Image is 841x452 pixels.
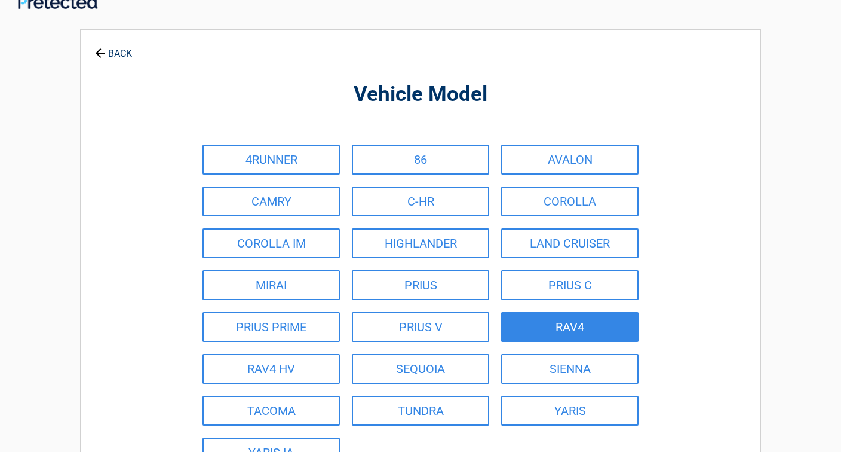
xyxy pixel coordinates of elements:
[202,396,340,426] a: TACOMA
[352,270,489,300] a: PRIUS
[501,228,639,258] a: LAND CRUISER
[501,396,639,426] a: YARIS
[202,354,340,384] a: RAV4 HV
[501,187,639,216] a: COROLLA
[501,270,639,300] a: PRIUS C
[93,38,134,59] a: BACK
[202,228,340,258] a: COROLLA IM
[352,396,489,426] a: TUNDRA
[352,354,489,384] a: SEQUOIA
[202,312,340,342] a: PRIUS PRIME
[146,81,695,109] h2: Vehicle Model
[352,228,489,258] a: HIGHLANDER
[202,187,340,216] a: CAMRY
[352,187,489,216] a: C-HR
[501,354,639,384] a: SIENNA
[202,270,340,300] a: MIRAI
[501,312,639,342] a: RAV4
[352,312,489,342] a: PRIUS V
[352,145,489,175] a: 86
[501,145,639,175] a: AVALON
[202,145,340,175] a: 4RUNNER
